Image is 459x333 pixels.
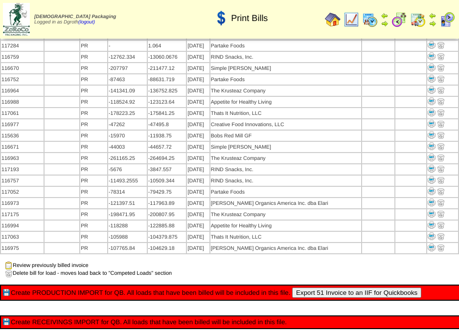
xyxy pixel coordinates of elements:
td: PR [80,198,107,208]
img: Print [428,64,436,71]
img: Print [428,154,436,161]
img: Print [428,244,436,251]
td: -118524.92 [108,97,147,107]
td: 117284 [1,41,44,51]
td: PR [80,153,107,163]
td: 116973 [1,198,44,208]
td: 116757 [1,176,44,186]
img: Print [428,176,436,184]
img: delete.gif [5,269,13,277]
td: PR [80,52,107,62]
td: [DATE] [187,52,209,62]
td: PR [80,187,107,197]
td: RIND Snacks, Inc. [210,164,361,175]
td: -88631.719 [148,74,186,85]
td: -107765.84 [108,243,147,253]
td: 116670 [1,63,44,73]
span: Print Bills [231,13,268,23]
td: [DATE] [187,176,209,186]
img: calendarinout.gif [410,12,426,27]
td: PR [80,86,107,96]
img: delete.gif [437,176,445,184]
td: The Krusteaz Company [210,86,361,96]
td: PR [80,63,107,73]
td: PR [80,131,107,141]
td: -175841.25 [148,108,186,118]
td: The Krusteaz Company [210,153,361,163]
td: PR [80,232,107,242]
td: -118288 [108,221,147,231]
td: -261165.25 [108,153,147,163]
img: Print [428,120,436,128]
td: 116752 [1,74,44,85]
img: delete.gif [437,221,445,229]
img: dollar.gif [214,10,229,26]
td: Thats It Nutrition, LLC [210,108,361,118]
td: -15970 [108,131,147,141]
td: PR [80,108,107,118]
td: RIND Snacks, Inc. [210,52,361,62]
td: -44657.72 [148,142,186,152]
td: PR [80,142,107,152]
td: -141341.09 [108,86,147,96]
img: delete.gif [437,165,445,173]
td: Simple [PERSON_NAME] [210,142,361,152]
td: -11938.75 [148,131,186,141]
img: save.gif [3,318,11,326]
td: -87463 [108,74,147,85]
td: -44003 [108,142,147,152]
img: arrowleft.gif [381,12,389,20]
img: Print [428,210,436,218]
img: Print [428,86,436,94]
td: [DATE] [187,142,209,152]
td: [DATE] [187,232,209,242]
td: RIND Snacks, Inc. [210,176,361,186]
td: -5676 [108,164,147,175]
td: PR [80,97,107,107]
td: -198471.95 [108,209,147,220]
img: Print [428,165,436,173]
img: delete.gif [437,142,445,150]
img: Print [428,199,436,206]
td: -47262 [108,119,147,130]
td: [DATE] [187,63,209,73]
td: PR [80,221,107,231]
td: -104379.875 [148,232,186,242]
img: arrowright.gif [381,20,389,27]
td: 117193 [1,164,44,175]
td: Partake Foods [210,74,361,85]
img: delete.gif [437,75,445,83]
a: (logout) [78,20,95,25]
td: Simple [PERSON_NAME] [210,63,361,73]
td: [DATE] [187,97,209,107]
button: Export 51 Invoice to an IIF for Quickbooks [292,288,421,298]
img: delete.gif [437,120,445,128]
img: Print [428,41,436,49]
img: delete.gif [437,187,445,195]
td: [DATE] [187,209,209,220]
a: Export 51 Invoice to an IIF for Quickbooks [290,289,421,296]
td: -121397.51 [108,198,147,208]
img: delete.gif [437,199,445,206]
img: arrowleft.gif [429,12,436,20]
td: -78314 [108,187,147,197]
td: Bobs Red Mill GF [210,131,361,141]
span: [DEMOGRAPHIC_DATA] Packaging [34,14,116,20]
img: Print [428,97,436,105]
img: Print [428,109,436,116]
td: 116964 [1,86,44,96]
img: Print [428,187,436,195]
td: Partake Foods [210,187,361,197]
td: 115636 [1,131,44,141]
td: -10509.344 [148,176,186,186]
td: -13060.0676 [148,52,186,62]
img: delete.gif [437,52,445,60]
td: Appetite for Healthy Living [210,97,361,107]
td: -178223.25 [108,108,147,118]
img: save.gif [3,289,11,297]
td: -122885.88 [148,221,186,231]
img: Print [428,75,436,83]
img: calendarblend.gif [391,12,407,27]
td: [DATE] [187,41,209,51]
img: clipboard.gif [5,262,13,269]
